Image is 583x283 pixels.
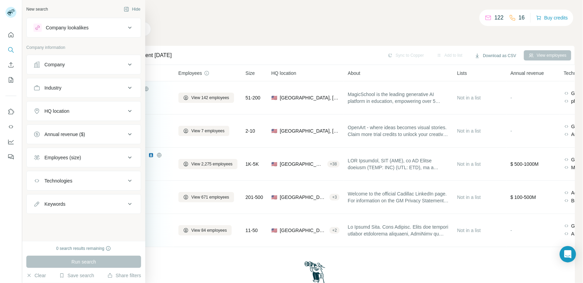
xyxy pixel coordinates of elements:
[46,24,89,31] div: Company lookalikes
[246,194,263,201] span: 201-500
[44,131,85,138] div: Annual revenue ($)
[327,161,340,167] div: + 38
[5,74,16,86] button: My lists
[348,70,361,77] span: About
[348,91,449,105] span: MagicSchool is the leading generative AI platform in education, empowering over 5 million educato...
[536,13,568,23] button: Buy credits
[44,201,65,207] div: Keywords
[348,124,449,138] span: OpenArt - where ideas becomes visual stories. Claim more trial credits to unlock your creativity ...
[457,95,481,100] span: Not in a list
[26,6,48,12] div: New search
[271,70,296,77] span: HQ location
[178,225,232,235] button: View 84 employees
[178,93,234,103] button: View 142 employees
[348,190,449,204] span: Welcome to the official Cadillac LinkedIn page. For information on the GM Privacy Statement, plea...
[191,194,229,200] span: View 671 employees
[348,224,449,237] span: Lo Ipsumd Sita. Cons Adipisc. Elits doe tempori utlabor etdolorema aliquaeni, AdmiNimv qu nostrud...
[27,80,141,96] button: Industry
[519,14,525,22] p: 16
[457,194,481,200] span: Not in a list
[246,227,258,234] span: 11-50
[119,4,145,14] button: Hide
[457,70,467,77] span: Lists
[457,228,481,233] span: Not in a list
[44,108,69,114] div: HQ location
[27,149,141,166] button: Employees (size)
[5,29,16,41] button: Quick start
[27,103,141,119] button: HQ location
[511,95,512,100] span: -
[329,227,340,233] div: + 2
[271,161,277,167] span: 🇺🇸
[271,194,277,201] span: 🇺🇸
[246,70,255,77] span: Size
[178,70,202,77] span: Employees
[246,127,255,134] span: 2-10
[27,196,141,212] button: Keywords
[44,84,62,91] div: Industry
[329,194,340,200] div: + 3
[148,152,154,158] img: LinkedIn logo
[470,51,521,61] button: Download as CSV
[5,59,16,71] button: Enrich CSV
[191,161,233,167] span: View 2,275 employees
[191,128,225,134] span: View 7 employees
[5,151,16,163] button: Feedback
[494,14,504,22] p: 122
[457,161,481,167] span: Not in a list
[280,161,325,167] span: [GEOGRAPHIC_DATA], [US_STATE]
[44,154,81,161] div: Employees (size)
[271,127,277,134] span: 🇺🇸
[280,94,340,101] span: [GEOGRAPHIC_DATA], [US_STATE]
[280,127,340,134] span: [GEOGRAPHIC_DATA], [US_STATE]
[280,194,327,201] span: [GEOGRAPHIC_DATA], [US_STATE]
[5,121,16,133] button: Use Surfe API
[178,159,238,169] button: View 2,275 employees
[44,61,65,68] div: Company
[27,19,141,36] button: Company lookalikes
[280,227,327,234] span: [GEOGRAPHIC_DATA], [US_STATE]
[191,227,227,233] span: View 84 employees
[511,194,536,200] span: $ 100-500M
[56,245,111,252] div: 0 search results remaining
[5,136,16,148] button: Dashboard
[26,44,141,51] p: Company information
[59,8,575,18] h4: Search
[271,227,277,234] span: 🇺🇸
[511,228,512,233] span: -
[178,192,234,202] button: View 671 employees
[59,272,94,279] button: Save search
[511,70,544,77] span: Annual revenue
[27,56,141,73] button: Company
[27,173,141,189] button: Technologies
[560,246,576,262] div: Open Intercom Messenger
[246,161,259,167] span: 1K-5K
[26,272,46,279] button: Clear
[511,161,539,167] span: $ 500-1000M
[191,95,229,101] span: View 142 employees
[511,128,512,134] span: -
[246,94,261,101] span: 51-200
[27,126,141,143] button: Annual revenue ($)
[5,106,16,118] button: Use Surfe on LinkedIn
[348,157,449,171] span: LOR Ipsumdol, SIT (AME), co AD Elitse doeiusm (TEMP: INC) (UTL: ETD), ma a enimadm veniam quisnos...
[457,128,481,134] span: Not in a list
[178,126,229,136] button: View 7 employees
[44,177,72,184] div: Technologies
[107,272,141,279] button: Share filters
[271,94,277,101] span: 🇺🇸
[5,44,16,56] button: Search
